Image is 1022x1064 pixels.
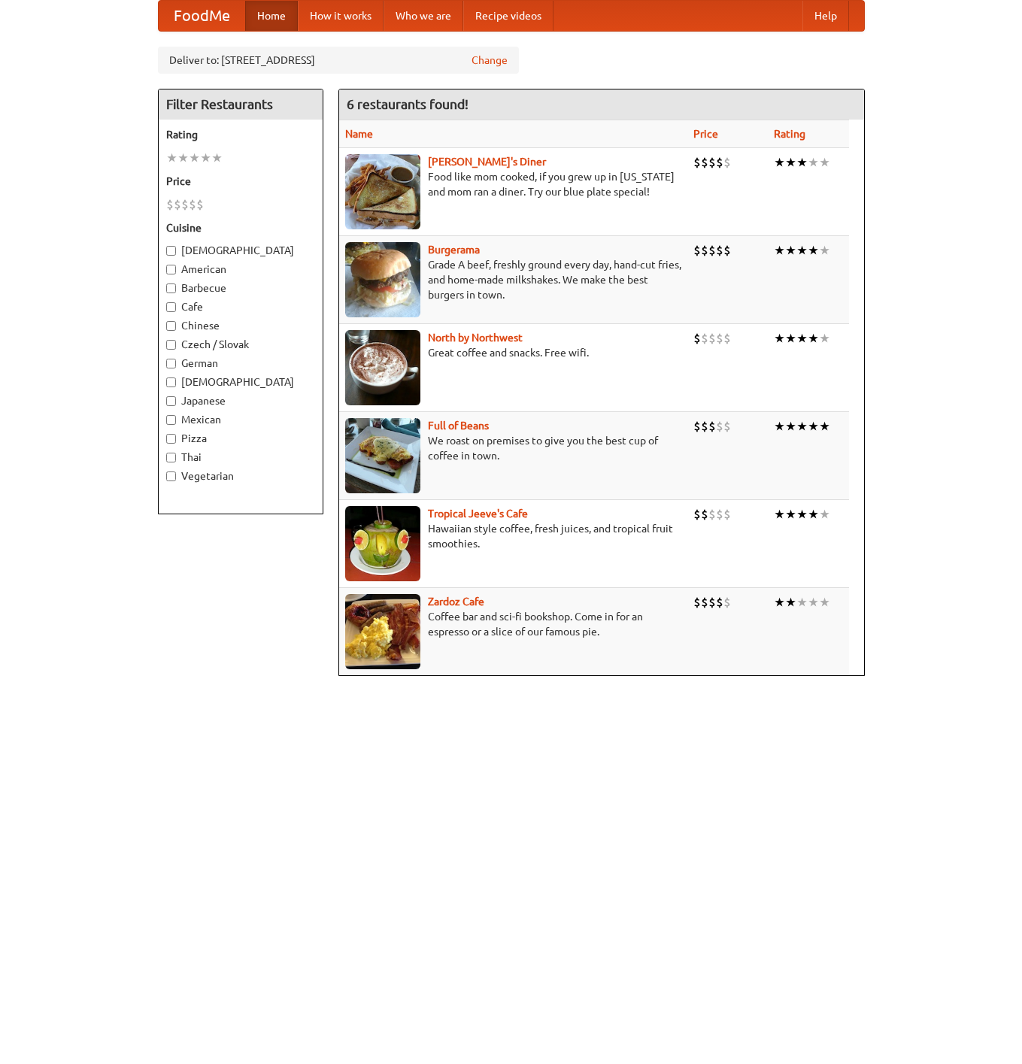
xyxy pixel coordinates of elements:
[819,330,830,347] li: ★
[345,594,420,669] img: zardoz.jpg
[196,196,204,213] li: $
[723,418,731,435] li: $
[200,150,211,166] li: ★
[166,196,174,213] li: $
[774,128,805,140] a: Rating
[693,594,701,611] li: $
[785,154,796,171] li: ★
[166,318,315,333] label: Chinese
[166,468,315,483] label: Vegetarian
[716,506,723,523] li: $
[716,418,723,435] li: $
[166,340,176,350] input: Czech / Slovak
[796,594,808,611] li: ★
[428,596,484,608] a: Zardoz Cafe
[808,594,819,611] li: ★
[819,594,830,611] li: ★
[716,242,723,259] li: $
[819,418,830,435] li: ★
[166,174,315,189] h5: Price
[819,506,830,523] li: ★
[166,283,176,293] input: Barbecue
[796,418,808,435] li: ★
[716,330,723,347] li: $
[808,242,819,259] li: ★
[701,330,708,347] li: $
[723,506,731,523] li: $
[428,244,480,256] a: Burgerama
[774,242,785,259] li: ★
[345,433,681,463] p: We roast on premises to give you the best cup of coffee in town.
[166,434,176,444] input: Pizza
[774,330,785,347] li: ★
[774,594,785,611] li: ★
[808,154,819,171] li: ★
[181,196,189,213] li: $
[785,330,796,347] li: ★
[345,330,420,405] img: north.jpg
[166,471,176,481] input: Vegetarian
[723,242,731,259] li: $
[708,330,716,347] li: $
[472,53,508,68] a: Change
[428,508,528,520] a: Tropical Jeeve's Cafe
[384,1,463,31] a: Who we are
[166,127,315,142] h5: Rating
[785,594,796,611] li: ★
[345,154,420,229] img: sallys.jpg
[723,594,731,611] li: $
[796,330,808,347] li: ★
[785,506,796,523] li: ★
[159,89,323,120] h4: Filter Restaurants
[808,418,819,435] li: ★
[189,150,200,166] li: ★
[166,393,315,408] label: Japanese
[166,321,176,331] input: Chinese
[166,220,315,235] h5: Cuisine
[345,345,681,360] p: Great coffee and snacks. Free wifi.
[166,396,176,406] input: Japanese
[693,330,701,347] li: $
[693,506,701,523] li: $
[159,1,245,31] a: FoodMe
[785,242,796,259] li: ★
[701,506,708,523] li: $
[802,1,849,31] a: Help
[347,97,469,111] ng-pluralize: 6 restaurants found!
[708,506,716,523] li: $
[428,420,489,432] a: Full of Beans
[693,154,701,171] li: $
[708,154,716,171] li: $
[708,242,716,259] li: $
[166,412,315,427] label: Mexican
[701,242,708,259] li: $
[819,242,830,259] li: ★
[166,431,315,446] label: Pizza
[166,415,176,425] input: Mexican
[345,169,681,199] p: Food like mom cooked, if you grew up in [US_STATE] and mom ran a diner. Try our blue plate special!
[345,418,420,493] img: beans.jpg
[166,359,176,368] input: German
[428,332,523,344] a: North by Northwest
[177,150,189,166] li: ★
[298,1,384,31] a: How it works
[345,506,420,581] img: jeeves.jpg
[166,150,177,166] li: ★
[166,246,176,256] input: [DEMOGRAPHIC_DATA]
[245,1,298,31] a: Home
[774,418,785,435] li: ★
[723,154,731,171] li: $
[166,337,315,352] label: Czech / Slovak
[716,594,723,611] li: $
[166,280,315,296] label: Barbecue
[693,128,718,140] a: Price
[796,506,808,523] li: ★
[796,154,808,171] li: ★
[211,150,223,166] li: ★
[796,242,808,259] li: ★
[808,330,819,347] li: ★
